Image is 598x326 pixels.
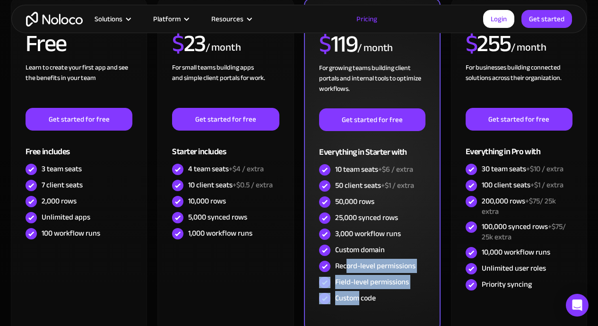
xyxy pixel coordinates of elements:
span: +$1 / extra [530,178,563,192]
span: +$75/ 25k extra [482,194,556,219]
a: Get started for free [466,108,572,131]
div: Solutions [83,13,141,25]
div: Free includes [26,131,132,161]
a: Get started for free [26,108,132,131]
div: 3 team seats [42,164,82,174]
h2: 23 [172,32,206,55]
span: $ [466,21,477,66]
div: Field-level permissions [335,277,409,287]
div: Custom code [335,293,376,303]
div: Open Intercom Messenger [566,294,589,317]
a: Pricing [345,13,389,25]
div: / month [206,40,241,55]
div: 3,000 workflow runs [335,229,401,239]
div: 100 workflow runs [42,228,100,238]
div: 100 client seats [482,180,563,190]
div: / month [511,40,546,55]
div: Custom domain [335,245,385,255]
div: 30 team seats [482,164,563,174]
div: 7 client seats [42,180,83,190]
div: Resources [211,13,243,25]
span: +$1 / extra [381,178,414,193]
div: Platform [141,13,199,25]
div: 25,000 synced rows [335,212,398,223]
span: +$75/ 25k extra [482,220,566,244]
div: Unlimited apps [42,212,90,222]
a: Login [483,10,514,28]
span: +$6 / extra [378,162,413,176]
h2: 255 [466,32,511,55]
span: +$4 / extra [229,162,264,176]
a: Get started for free [172,108,279,131]
div: Platform [153,13,181,25]
a: Get started [521,10,572,28]
div: Record-level permissions [335,261,416,271]
div: 10,000 workflow runs [482,247,550,257]
div: 5,000 synced rows [188,212,247,222]
div: Solutions [95,13,122,25]
div: Everything in Starter with [319,131,425,162]
div: 50,000 rows [335,196,374,207]
div: 2,000 rows [42,196,77,206]
div: Resources [199,13,262,25]
div: Everything in Pro with [466,131,572,161]
h2: 119 [319,32,357,56]
div: 4 team seats [188,164,264,174]
div: For businesses building connected solutions across their organization. ‍ [466,62,572,108]
h2: Free [26,32,67,55]
div: 10,000 rows [188,196,226,206]
span: $ [319,22,331,66]
div: 50 client seats [335,180,414,191]
a: home [26,12,83,26]
div: 100,000 synced rows [482,221,572,242]
a: Get started for free [319,108,425,131]
div: 10 client seats [188,180,273,190]
div: 1,000 workflow runs [188,228,252,238]
div: Unlimited user roles [482,263,546,273]
div: Priority syncing [482,279,532,290]
div: Starter includes [172,131,279,161]
div: / month [357,41,393,56]
div: For small teams building apps and simple client portals for work. ‍ [172,62,279,108]
div: Learn to create your first app and see the benefits in your team ‍ [26,62,132,108]
span: +$0.5 / extra [233,178,273,192]
div: 10 team seats [335,164,413,175]
span: +$10 / extra [526,162,563,176]
div: 200,000 rows [482,196,572,217]
span: $ [172,21,184,66]
div: For growing teams building client portals and internal tools to optimize workflows. [319,63,425,108]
